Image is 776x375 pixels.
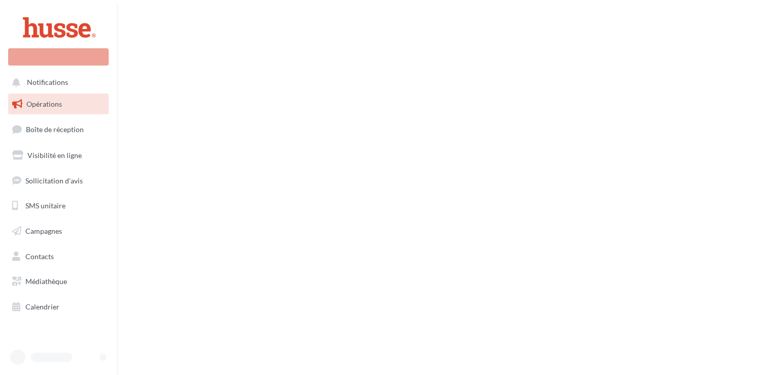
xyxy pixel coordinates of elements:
a: Calendrier [6,296,111,318]
span: Notifications [27,78,68,87]
a: Campagnes [6,221,111,242]
a: Médiathèque [6,271,111,292]
span: Calendrier [25,302,59,311]
a: Opérations [6,93,111,115]
span: Sollicitation d'avis [25,176,83,184]
a: Sollicitation d'avis [6,170,111,192]
span: Visibilité en ligne [27,151,82,160]
span: Campagnes [25,227,62,235]
a: SMS unitaire [6,195,111,216]
span: SMS unitaire [25,201,66,210]
span: Opérations [26,100,62,108]
a: Boîte de réception [6,118,111,140]
a: Contacts [6,246,111,267]
div: Nouvelle campagne [8,48,109,66]
span: Médiathèque [25,277,67,286]
span: Boîte de réception [26,125,84,134]
span: Contacts [25,252,54,261]
a: Visibilité en ligne [6,145,111,166]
